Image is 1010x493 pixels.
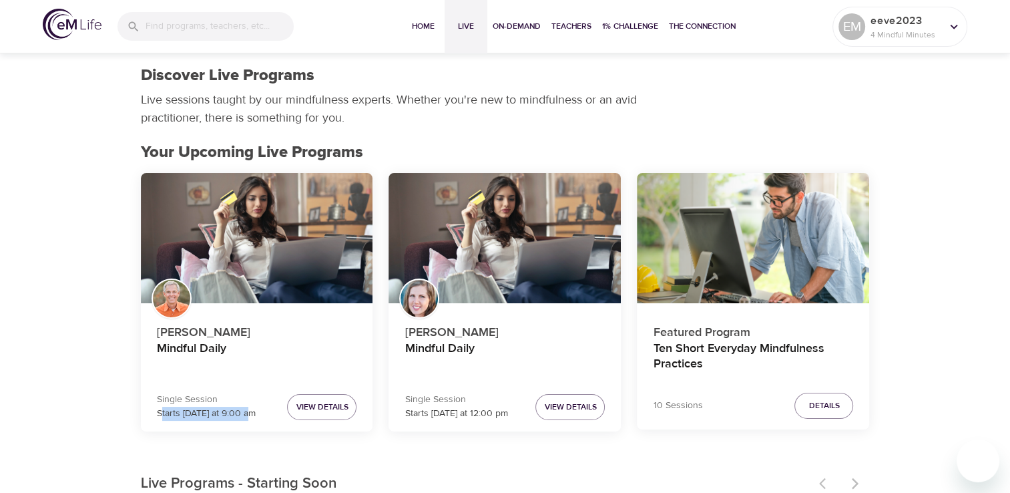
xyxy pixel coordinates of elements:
span: Live [450,19,482,33]
p: [PERSON_NAME] [405,318,605,341]
input: Find programs, teachers, etc... [146,12,294,41]
h2: Your Upcoming Live Programs [141,143,870,162]
p: Single Session [405,393,507,407]
button: View Details [535,394,605,420]
p: 4 Mindful Minutes [870,29,941,41]
img: logo [43,9,101,40]
p: Live sessions taught by our mindfulness experts. Whether you're new to mindfulness or an avid pra... [141,91,642,127]
button: Details [794,393,853,419]
h4: Ten Short Everyday Mindfulness Practices [653,341,853,373]
span: View Details [544,400,596,414]
p: [PERSON_NAME] [157,318,357,341]
button: View Details [287,394,356,420]
span: 1% Challenge [602,19,658,33]
h4: Mindful Daily [157,341,357,373]
h1: Discover Live Programs [141,66,314,86]
span: On-Demand [493,19,541,33]
span: Home [407,19,439,33]
span: View Details [296,400,348,414]
h4: Mindful Daily [405,341,605,373]
p: Single Session [157,393,256,407]
div: EM [838,13,865,40]
span: The Connection [669,19,736,33]
p: Starts [DATE] at 12:00 pm [405,407,507,421]
p: eeve2023 [870,13,941,29]
span: Teachers [551,19,591,33]
span: Details [808,399,839,413]
p: Featured Program [653,318,853,341]
button: Mindful Daily [141,173,373,304]
button: Ten Short Everyday Mindfulness Practices [637,173,869,304]
p: 10 Sessions [653,399,702,413]
iframe: Button to launch messaging window [957,440,999,482]
button: Mindful Daily [389,173,621,304]
p: Starts [DATE] at 9:00 am [157,407,256,421]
